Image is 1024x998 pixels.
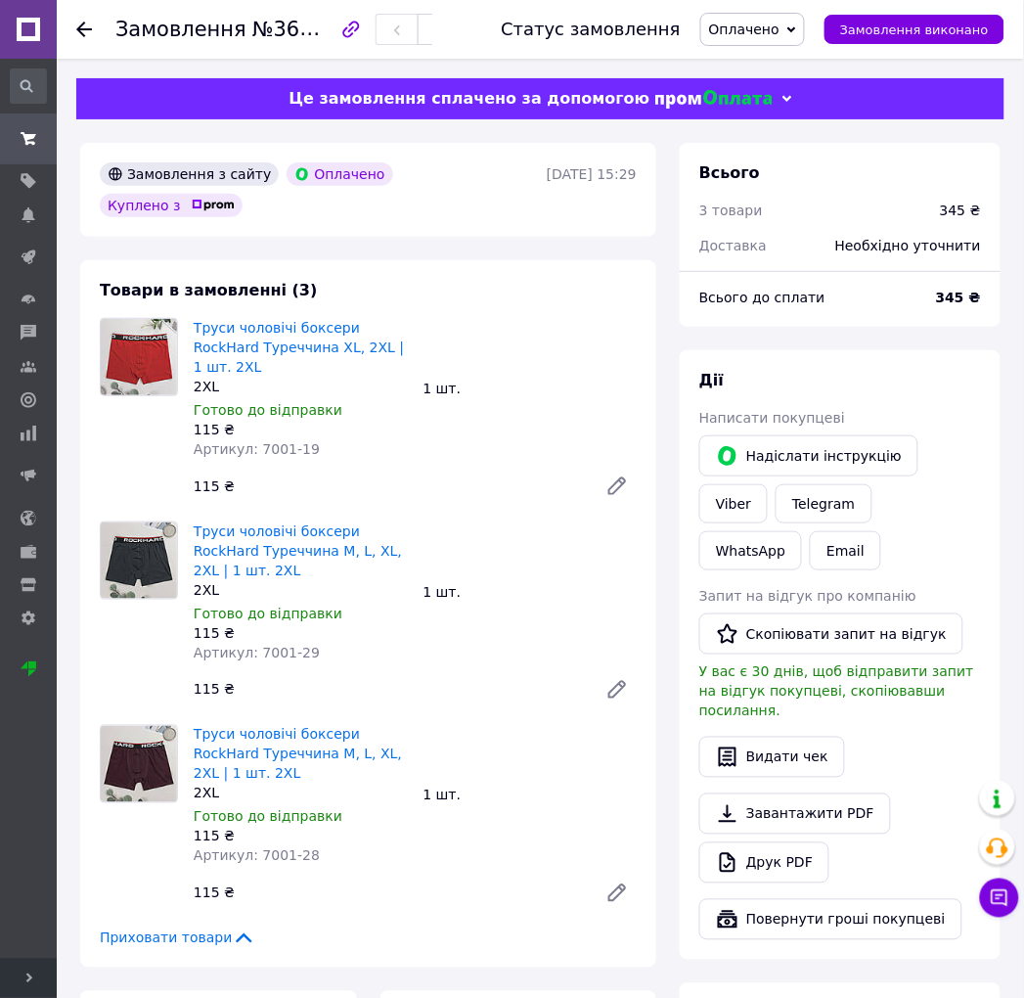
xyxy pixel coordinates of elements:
[194,623,408,643] div: 115 ₴
[699,613,963,655] button: Скопіювати запит на відгук
[194,784,408,803] div: 2XL
[416,375,646,402] div: 1 шт.
[655,90,773,109] img: evopay logo
[100,281,318,299] span: Товари в замовленні (3)
[598,467,637,506] a: Редагувати
[940,201,981,220] div: 345 ₴
[101,319,177,395] img: Труси чоловічі боксери RockHard Туреччина XL, 2XL | 1 шт. 2XL
[699,484,768,523] a: Viber
[287,162,392,186] div: Оплачено
[547,166,637,182] time: [DATE] 15:29
[115,18,246,41] span: Замовлення
[194,848,320,864] span: Артикул: 7001-28
[699,842,829,884] a: Друк PDF
[699,238,767,253] span: Доставка
[501,20,681,39] div: Статус замовлення
[186,473,590,500] div: 115 ₴
[416,578,646,606] div: 1 шт.
[699,371,724,389] span: Дії
[980,879,1019,918] button: Чат з покупцем
[416,782,646,809] div: 1 шт.
[824,15,1004,44] button: Замовлення виконано
[76,20,92,39] div: Повернутися назад
[699,737,845,778] button: Видати чек
[194,727,402,782] a: Труси чоловічі боксери RockHard Туреччина M, L, XL, 2XL | 1 шт. 2XL
[194,809,342,825] span: Готово до відправки
[101,522,177,599] img: Труси чоловічі боксери RockHard Туреччина M, L, XL, 2XL | 1 шт. 2XL
[840,23,989,37] span: Замовлення виконано
[194,441,320,457] span: Артикул: 7001-19
[699,290,825,305] span: Всього до сплати
[289,89,649,108] span: Це замовлення сплачено за допомогою
[699,531,802,570] a: WhatsApp
[194,377,408,396] div: 2XL
[194,827,408,846] div: 115 ₴
[598,874,637,913] a: Редагувати
[101,726,177,802] img: Труси чоловічі боксери RockHard Туреччина M, L, XL, 2XL | 1 шт. 2XL
[699,899,962,940] button: Повернути гроші покупцеві
[709,22,779,37] span: Оплачено
[699,410,845,426] span: Написати покупцеві
[699,435,918,476] button: Надіслати інструкцію
[100,929,255,948] span: Приховати товари
[252,17,391,41] span: №361632057
[699,588,916,604] span: Запит на відгук про компанію
[699,163,760,182] span: Всього
[598,670,637,709] a: Редагувати
[776,484,871,523] a: Telegram
[100,194,243,217] div: Куплено з
[194,606,342,621] span: Готово до відправки
[194,645,320,660] span: Артикул: 7001-29
[699,664,974,719] span: У вас є 30 днів, щоб відправити запит на відгук покупцеві, скопіювавши посилання.
[186,880,590,907] div: 115 ₴
[699,203,763,218] span: 3 товари
[699,794,891,835] a: Завантажити PDF
[186,676,590,703] div: 115 ₴
[810,531,881,570] button: Email
[194,580,408,600] div: 2XL
[936,290,981,305] b: 345 ₴
[194,402,342,418] span: Готово до відправки
[192,200,235,211] img: prom
[824,224,993,267] div: Необхідно уточнити
[100,162,279,186] div: Замовлення з сайту
[194,420,408,439] div: 115 ₴
[194,320,404,375] a: Труси чоловічі боксери RockHard Туреччина XL, 2XL | 1 шт. 2XL
[194,523,402,578] a: Труси чоловічі боксери RockHard Туреччина M, L, XL, 2XL | 1 шт. 2XL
